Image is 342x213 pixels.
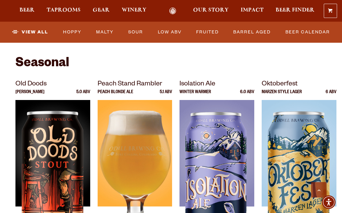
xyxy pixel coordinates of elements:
[126,25,146,39] a: Sour
[272,7,319,15] a: Beer Finder
[122,8,146,13] span: Winery
[155,25,184,39] a: Low ABV
[262,90,302,100] p: Marzen Style Lager
[326,90,336,100] p: 6 ABV
[15,7,39,15] a: Beer
[15,57,327,72] h2: Seasonal
[311,182,327,198] a: Scroll to top
[179,79,254,90] p: Isolation Ale
[89,7,114,15] a: Gear
[322,195,336,209] div: Accessibility Menu
[43,7,85,15] a: Taprooms
[98,90,133,100] p: Peach Blonde Ale
[193,8,229,13] span: Our Story
[10,25,51,39] a: View All
[241,8,264,13] span: Impact
[283,25,332,39] a: Beer Calendar
[179,90,211,100] p: Winter Warmer
[237,7,268,15] a: Impact
[15,79,90,90] p: Old Doods
[98,79,172,90] p: Peach Stand Rambler
[240,90,254,100] p: 6.0 ABV
[94,25,116,39] a: Malty
[262,79,336,90] p: Oktoberfest
[15,90,44,100] p: [PERSON_NAME]
[276,8,315,13] span: Beer Finder
[19,8,35,13] span: Beer
[76,90,90,100] p: 5.0 ABV
[47,8,81,13] span: Taprooms
[61,25,84,39] a: Hoppy
[93,8,110,13] span: Gear
[194,25,221,39] a: Fruited
[118,7,150,15] a: Winery
[231,25,273,39] a: Barrel Aged
[160,90,172,100] p: 5.1 ABV
[189,7,233,15] a: Our Story
[161,7,184,15] a: Odell Home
